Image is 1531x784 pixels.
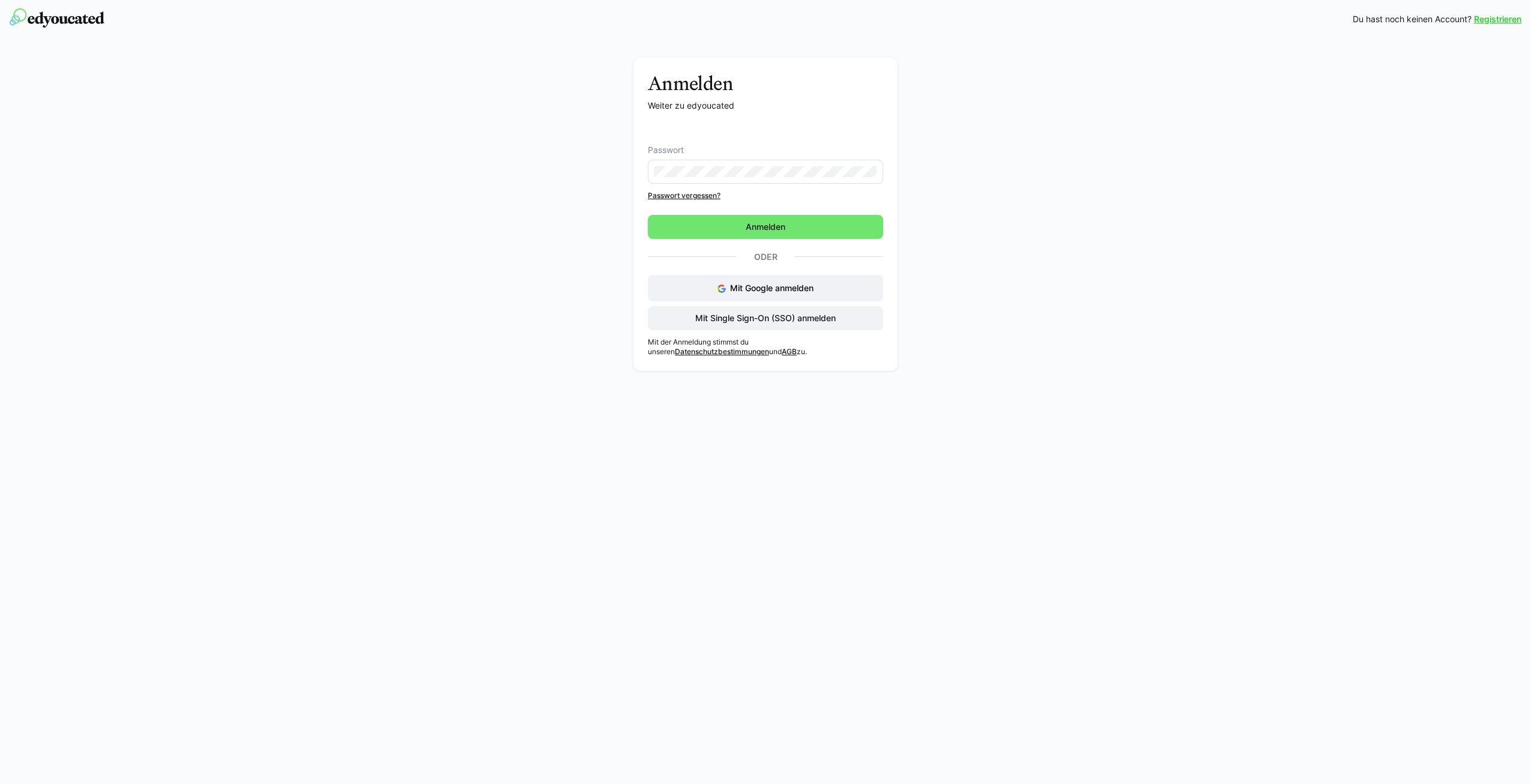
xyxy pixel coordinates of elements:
[648,337,883,357] p: Mit der Anmeldung stimmst du unseren und zu.
[648,306,883,330] button: Mit Single Sign-On (SSO) anmelden
[648,100,883,112] p: Weiter zu edyoucated
[1474,13,1521,25] a: Registrieren
[693,312,838,324] span: Mit Single Sign-On (SSO) anmelden
[648,275,883,301] button: Mit Google anmelden
[730,283,814,293] span: Mit Google anmelden
[744,221,787,233] span: Anmelden
[648,215,883,239] button: Anmelden
[648,72,883,95] h3: Anmelden
[648,191,883,201] a: Passwort vergessen?
[782,347,797,356] a: AGB
[675,347,769,356] a: Datenschutzbestimmungen
[1353,13,1472,25] span: Du hast noch keinen Account?
[10,8,104,28] img: edyoucated
[736,249,795,265] p: Oder
[648,145,684,155] span: Passwort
